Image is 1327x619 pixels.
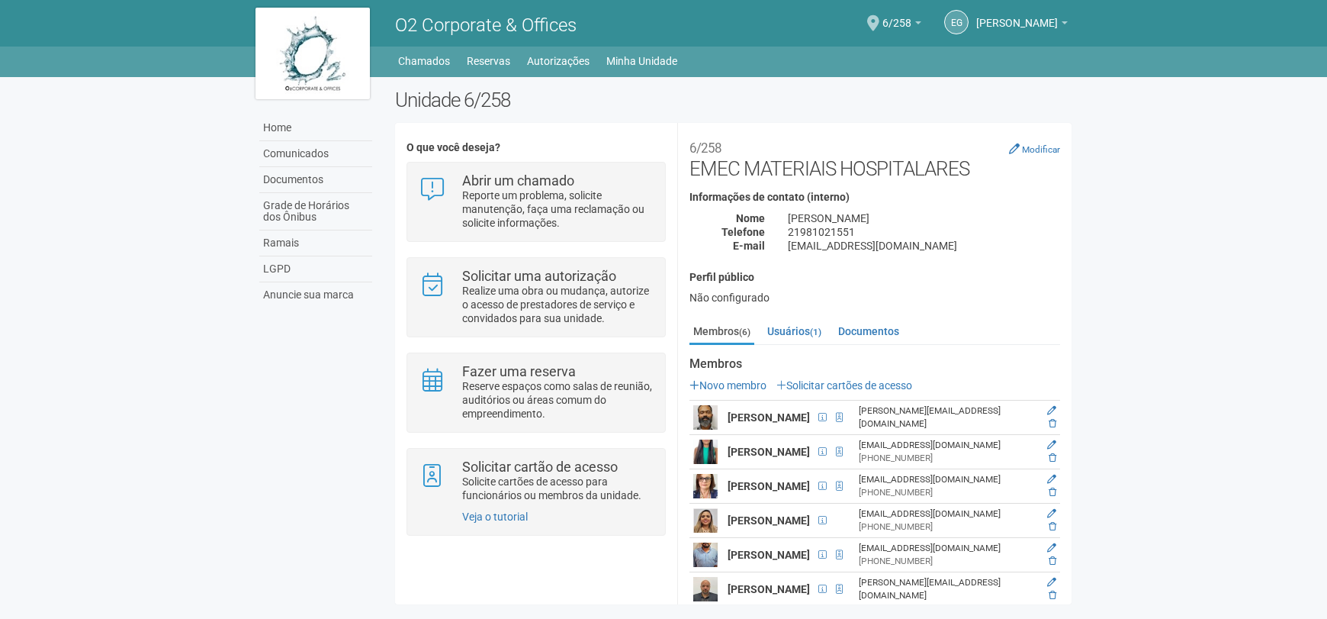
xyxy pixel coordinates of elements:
[1049,556,1056,566] a: Excluir membro
[259,282,372,308] a: Anuncie sua marca
[1047,577,1056,588] a: Editar membro
[689,357,1060,371] strong: Membros
[728,446,810,458] strong: [PERSON_NAME]
[882,2,911,29] span: 6/258
[693,440,718,464] img: user.png
[776,379,912,392] a: Solicitar cartões de acesso
[259,141,372,167] a: Comunicados
[259,256,372,282] a: LGPD
[1049,487,1056,498] a: Excluir membro
[606,50,677,72] a: Minha Unidade
[1049,521,1056,532] a: Excluir membro
[859,576,1033,602] div: [PERSON_NAME][EMAIL_ADDRESS][DOMAIN_NAME]
[859,508,1033,521] div: [EMAIL_ADDRESS][DOMAIN_NAME]
[882,19,921,31] a: 6/258
[1047,508,1056,519] a: Editar membro
[395,15,577,36] span: O2 Corporate & Offices
[462,172,574,189] strong: Abrir um chamado
[406,142,665,153] h4: O que você deseja?
[810,327,821,337] small: (1)
[728,583,810,595] strong: [PERSON_NAME]
[1009,143,1060,155] a: Modificar
[259,167,372,193] a: Documentos
[419,460,653,502] a: Solicitar cartão de acesso Solicite cartões de acesso para funcionários ou membros da unidade.
[693,474,718,498] img: user.png
[259,115,372,141] a: Home
[834,320,903,343] a: Documentos
[398,50,450,72] a: Chamados
[776,225,1072,239] div: 21981021551
[255,8,370,99] img: logo.jpg
[728,411,810,424] strong: [PERSON_NAME]
[976,2,1058,29] span: ELOISA GUNTZEL
[462,379,654,421] p: Reserve espaços como salas de reunião, auditórios ou áreas comum do empreendimento.
[462,475,654,502] p: Solicite cartões de acesso para funcionários ou membros da unidade.
[721,226,765,238] strong: Telefone
[259,193,372,231] a: Grade de Horários dos Ônibus
[1047,543,1056,553] a: Editar membro
[462,459,618,475] strong: Solicitar cartão de acesso
[859,521,1033,534] div: [PHONE_NUMBER]
[859,542,1033,555] div: [EMAIL_ADDRESS][DOMAIN_NAME]
[395,89,1072,111] h2: Unidade 6/258
[689,192,1060,203] h4: Informações de contato (interno)
[467,50,510,72] a: Reservas
[733,240,765,252] strong: E-mail
[859,473,1033,486] div: [EMAIL_ADDRESS][DOMAIN_NAME]
[693,405,718,430] img: user.png
[859,405,1033,430] div: [PERSON_NAME][EMAIL_ADDRESS][DOMAIN_NAME]
[689,134,1060,180] h2: EMEC MATERIAIS HOSPITALARES
[763,320,825,343] a: Usuários(1)
[1049,453,1056,463] a: Excluir membro
[736,212,765,224] strong: Nome
[728,480,810,492] strong: [PERSON_NAME]
[1022,144,1060,155] small: Modificar
[689,320,754,345] a: Membros(6)
[419,365,653,421] a: Fazer uma reserva Reserve espaços como salas de reunião, auditórios ou áreas comum do empreendime...
[859,439,1033,452] div: [EMAIL_ADDRESS][DOMAIN_NAME]
[689,272,1060,283] h4: Perfil público
[689,140,721,156] small: 6/258
[462,511,528,523] a: Veja o tutorial
[693,508,718,533] img: user.png
[776,211,1072,225] div: [PERSON_NAME]
[689,379,766,392] a: Novo membro
[1047,440,1056,450] a: Editar membro
[462,189,654,230] p: Reporte um problema, solicite manutenção, faça uma reclamação ou solicite informações.
[739,327,750,337] small: (6)
[859,452,1033,465] div: [PHONE_NUMBER]
[419,269,653,325] a: Solicitar uma autorização Realize uma obra ou mudança, autorize o acesso de prestadores de serviç...
[462,363,576,379] strong: Fazer uma reserva
[419,174,653,230] a: Abrir um chamado Reporte um problema, solicite manutenção, faça uma reclamação ou solicite inform...
[693,543,718,567] img: user.png
[1049,418,1056,429] a: Excluir membro
[976,19,1068,31] a: [PERSON_NAME]
[944,10,969,34] a: EG
[693,577,718,601] img: user.png
[859,555,1033,568] div: [PHONE_NUMBER]
[859,486,1033,499] div: [PHONE_NUMBER]
[1047,405,1056,416] a: Editar membro
[689,291,1060,305] div: Não configurado
[1049,590,1056,601] a: Excluir membro
[462,284,654,325] p: Realize uma obra ou mudança, autorize o acesso de prestadores de serviço e convidados para sua un...
[259,231,372,256] a: Ramais
[728,549,810,561] strong: [PERSON_NAME]
[1047,474,1056,485] a: Editar membro
[728,514,810,527] strong: [PERSON_NAME]
[462,268,616,284] strong: Solicitar uma autorização
[527,50,590,72] a: Autorizações
[776,239,1072,253] div: [EMAIL_ADDRESS][DOMAIN_NAME]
